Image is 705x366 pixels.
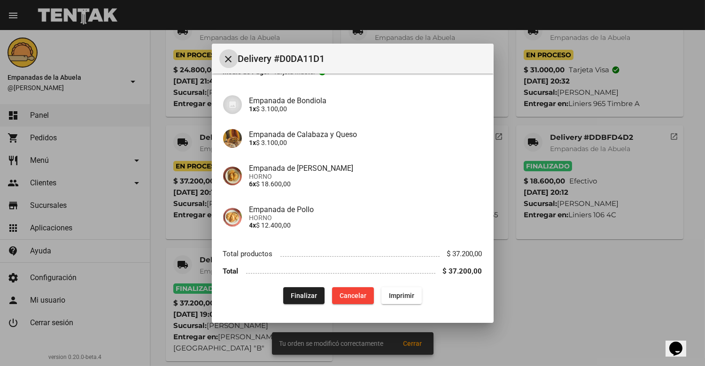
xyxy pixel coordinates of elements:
[249,180,256,188] b: 6x
[249,221,256,229] b: 4x
[283,287,325,304] button: Finalizar
[223,245,482,263] li: Total productos $ 37.200,00
[291,292,317,299] span: Finalizar
[249,221,482,229] p: $ 12.400,00
[223,208,242,227] img: 10349b5f-e677-4e10-aec3-c36b893dfd64.jpg
[249,205,482,214] h4: Empanada de Pollo
[223,53,234,65] mat-icon: Cerrar
[223,95,242,114] img: 07c47add-75b0-4ce5-9aba-194f44787723.jpg
[249,105,482,113] p: $ 3.100,00
[381,287,422,304] button: Imprimir
[249,139,482,146] p: $ 3.100,00
[223,129,242,148] img: 63b7378a-f0c8-4df4-8df5-8388076827c7.jpg
[249,139,256,146] b: 1x
[389,292,414,299] span: Imprimir
[223,167,242,185] img: f753fea7-0f09-41b3-9a9e-ddb84fc3b359.jpg
[249,130,482,139] h4: Empanada de Calabaza y Queso
[249,105,256,113] b: 1x
[340,292,366,299] span: Cancelar
[249,96,482,105] h4: Empanada de Bondiola
[223,262,482,280] li: Total $ 37.200,00
[666,328,696,357] iframe: chat widget
[332,287,374,304] button: Cancelar
[249,173,482,180] span: HORNO
[249,180,482,188] p: $ 18.600,00
[249,214,482,221] span: HORNO
[249,164,482,173] h4: Empanada de [PERSON_NAME]
[219,49,238,68] button: Cerrar
[238,51,486,66] span: Delivery #D0DA11D1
